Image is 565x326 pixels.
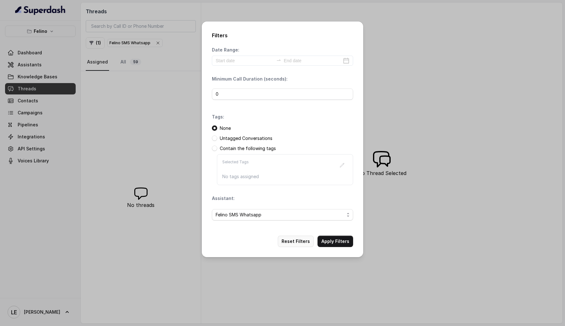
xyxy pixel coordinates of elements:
span: Felino SMS Whatsapp [216,211,344,219]
p: None [220,125,231,131]
span: to [276,57,281,63]
p: Date Range: [212,47,239,53]
span: swap-right [276,57,281,63]
p: No tags assigned [222,173,348,180]
h2: Filters [212,32,353,39]
p: Selected Tags [222,160,249,171]
p: Tags: [212,114,224,120]
p: Minimum Call Duration (seconds): [212,76,288,82]
button: Apply Filters [317,236,353,247]
input: Start date [216,57,274,64]
input: End date [284,57,342,64]
p: Assistant: [212,195,235,202]
button: Felino SMS Whatsapp [212,209,353,220]
button: Reset Filters [278,236,314,247]
p: Untagged Conversations [220,135,272,142]
p: Contain the following tags [220,145,276,152]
